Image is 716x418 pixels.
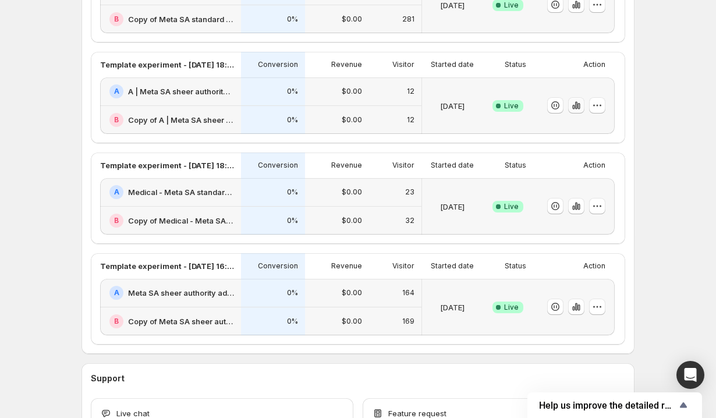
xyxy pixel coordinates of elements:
[342,15,362,24] p: $0.00
[331,261,362,271] p: Revenue
[407,87,414,96] p: 12
[539,400,676,411] span: Help us improve the detailed report for A/B campaigns
[114,115,119,125] h2: B
[114,216,119,225] h2: B
[342,87,362,96] p: $0.00
[504,202,519,211] span: Live
[331,60,362,69] p: Revenue
[392,261,414,271] p: Visitor
[100,160,234,171] p: Template experiment - [DATE] 18:55:40
[100,260,234,272] p: Template experiment - [DATE] 16:32:37
[128,86,234,97] h2: A | Meta SA sheer authority advertorial
[405,187,414,197] p: 23
[431,60,474,69] p: Started date
[342,288,362,297] p: $0.00
[583,261,605,271] p: Action
[431,261,474,271] p: Started date
[91,373,125,384] h3: Support
[128,114,234,126] h2: Copy of A | Meta SA sheer authority advertorial
[583,60,605,69] p: Action
[407,115,414,125] p: 12
[331,161,362,170] p: Revenue
[402,288,414,297] p: 164
[258,60,298,69] p: Conversion
[440,100,465,112] p: [DATE]
[287,187,298,197] p: 0%
[402,317,414,326] p: 169
[287,288,298,297] p: 0%
[114,87,119,96] h2: A
[342,317,362,326] p: $0.00
[114,15,119,24] h2: B
[287,15,298,24] p: 0%
[114,317,119,326] h2: B
[287,115,298,125] p: 0%
[128,316,234,327] h2: Copy of Meta SA sheer authority advertorial iteration #1
[128,186,234,198] h2: Medical - Meta SA standard advertorial
[676,361,704,389] div: Open Intercom Messenger
[258,261,298,271] p: Conversion
[342,187,362,197] p: $0.00
[440,201,465,212] p: [DATE]
[504,1,519,10] span: Live
[504,101,519,111] span: Live
[405,216,414,225] p: 32
[392,161,414,170] p: Visitor
[100,59,234,70] p: Template experiment - [DATE] 18:23:58
[128,215,234,226] h2: Copy of Medical - Meta SA standard advertorial
[128,287,234,299] h2: Meta SA sheer authority advertorial iteration #1
[287,216,298,225] p: 0%
[431,161,474,170] p: Started date
[128,13,234,25] h2: Copy of Meta SA standard advertorial
[287,87,298,96] p: 0%
[114,187,119,197] h2: A
[505,60,526,69] p: Status
[583,161,605,170] p: Action
[287,317,298,326] p: 0%
[539,398,690,412] button: Show survey - Help us improve the detailed report for A/B campaigns
[258,161,298,170] p: Conversion
[440,302,465,313] p: [DATE]
[505,261,526,271] p: Status
[342,115,362,125] p: $0.00
[114,288,119,297] h2: A
[504,303,519,312] span: Live
[505,161,526,170] p: Status
[402,15,414,24] p: 281
[342,216,362,225] p: $0.00
[392,60,414,69] p: Visitor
